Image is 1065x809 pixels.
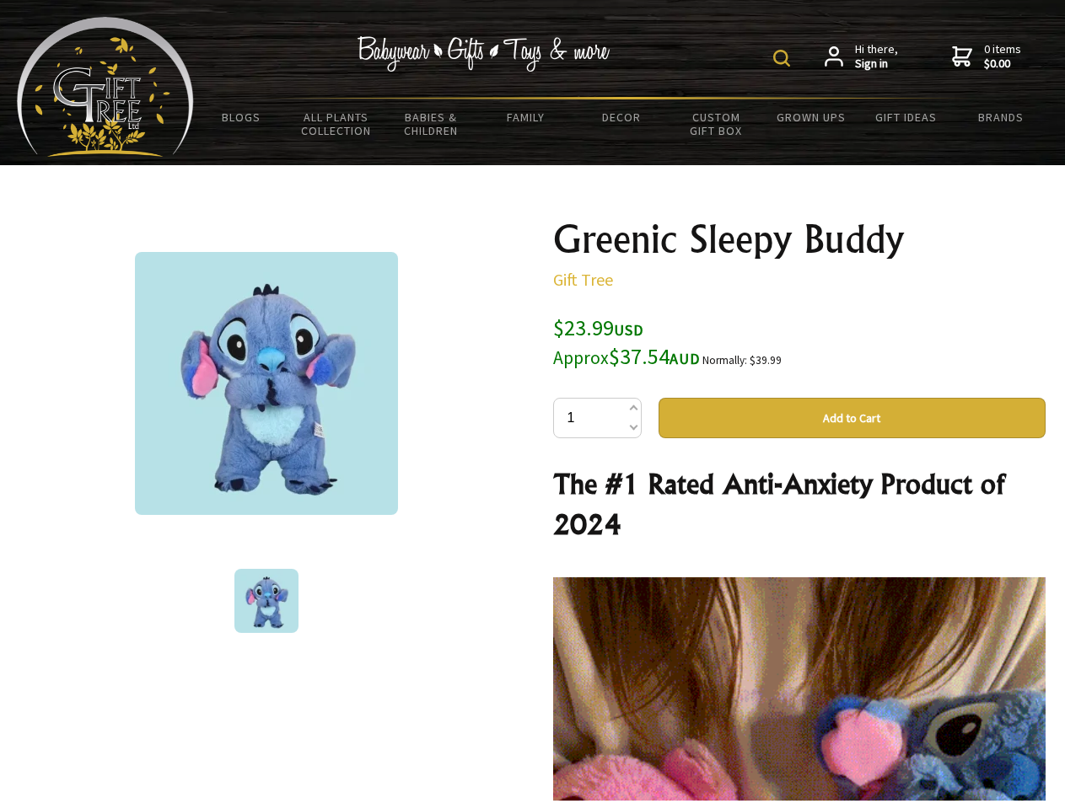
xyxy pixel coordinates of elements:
[855,42,898,72] span: Hi there,
[553,313,700,370] span: $23.99 $37.54
[984,56,1021,72] strong: $0.00
[614,320,643,340] span: USD
[984,41,1021,72] span: 0 items
[825,42,898,72] a: Hi there,Sign in
[553,269,613,290] a: Gift Tree
[234,569,299,633] img: Greenic Sleepy Buddy
[384,99,479,148] a: Babies & Children
[773,50,790,67] img: product search
[763,99,858,135] a: Grown Ups
[952,42,1021,72] a: 0 items$0.00
[358,36,610,72] img: Babywear - Gifts - Toys & more
[858,99,954,135] a: Gift Ideas
[669,99,764,148] a: Custom Gift Box
[659,398,1046,438] button: Add to Cart
[135,252,398,515] img: Greenic Sleepy Buddy
[954,99,1049,135] a: Brands
[553,219,1046,260] h1: Greenic Sleepy Buddy
[194,99,289,135] a: BLOGS
[670,349,700,368] span: AUD
[289,99,385,148] a: All Plants Collection
[855,56,898,72] strong: Sign in
[573,99,669,135] a: Decor
[553,346,609,369] small: Approx
[702,353,782,367] small: Normally: $39.99
[479,99,574,135] a: Family
[17,17,194,157] img: Babyware - Gifts - Toys and more...
[553,467,1004,541] strong: The #1 Rated Anti-Anxiety Product of 2024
